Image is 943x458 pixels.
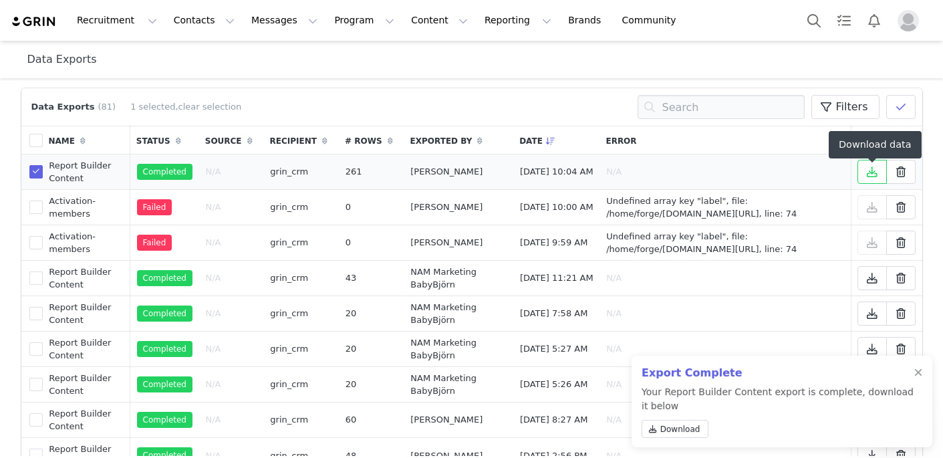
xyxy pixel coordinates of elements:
[137,270,192,286] span: Completed
[264,403,339,438] td: grin_crm
[264,126,339,154] th: Recipient
[599,261,851,296] td: N/A
[264,190,339,225] td: grin_crm
[43,296,130,332] td: Report Builder Content
[264,154,339,190] td: grin_crm
[513,261,599,296] td: [DATE] 11:21 AM
[599,225,851,261] td: Undefined array key "label", file: /home/forge/[DOMAIN_NAME][URL], line: 74
[43,403,130,438] td: Report Builder Content
[178,102,242,112] a: clear selection
[69,5,165,35] button: Recruitment
[137,164,192,180] span: Completed
[642,420,708,438] a: Download
[829,131,922,158] div: Download data
[599,332,851,367] td: N/A
[811,95,880,119] button: Filters
[243,5,325,35] button: Messages
[642,385,914,443] p: Your Report Builder Content export is complete, download it below
[137,412,192,428] span: Completed
[404,126,514,154] th: Exported By
[166,5,243,35] button: Contacts
[339,403,404,438] td: 60
[404,367,514,403] td: NAM Marketing BabyBjörn
[199,332,264,367] td: N/A
[137,376,192,392] span: Completed
[43,332,130,367] td: Report Builder Content
[339,332,404,367] td: 20
[513,190,599,225] td: [DATE] 10:00 AM
[43,154,130,190] td: Report Builder Content
[339,261,404,296] td: 43
[660,423,700,435] span: Download
[199,367,264,403] td: N/A
[890,10,932,31] button: Profile
[599,154,851,190] td: N/A
[43,190,130,225] td: Activation-members
[199,261,264,296] td: N/A
[638,95,805,119] input: Search
[404,296,514,332] td: NAM Marketing BabyBjörn
[339,296,404,332] td: 20
[513,154,599,190] td: [DATE] 10:04 AM
[599,367,851,403] td: N/A
[137,235,172,251] span: Failed
[599,126,851,154] th: Error
[264,261,339,296] td: grin_crm
[98,100,116,114] span: (81)
[43,367,130,403] td: Report Builder Content
[599,296,851,332] td: N/A
[513,332,599,367] td: [DATE] 5:27 AM
[851,126,922,154] th: Actions
[339,225,404,261] td: 0
[404,154,514,190] td: [PERSON_NAME]
[43,225,130,261] td: Activation-members
[264,367,339,403] td: grin_crm
[513,367,599,403] td: [DATE] 5:26 AM
[859,5,889,35] button: Notifications
[11,15,57,28] img: grin logo
[130,100,241,114] div: 1 selected,
[130,126,199,154] th: Status
[599,190,851,225] td: Undefined array key "label", file: /home/forge/[DOMAIN_NAME][URL], line: 74
[43,261,130,296] td: Report Builder Content
[339,367,404,403] td: 20
[898,10,919,31] img: placeholder-profile.jpg
[599,403,851,438] td: N/A
[404,332,514,367] td: NAM Marketing BabyBjörn
[264,296,339,332] td: grin_crm
[199,225,264,261] td: N/A
[477,5,559,35] button: Reporting
[836,99,868,115] span: Filters
[264,332,339,367] td: grin_crm
[513,225,599,261] td: [DATE] 9:59 AM
[829,5,859,35] a: Tasks
[199,126,264,154] th: Source
[326,5,402,35] button: Program
[513,126,599,154] th: Date
[560,5,613,35] a: Brands
[614,5,690,35] a: Community
[404,403,514,438] td: [PERSON_NAME]
[404,190,514,225] td: [PERSON_NAME]
[513,296,599,332] td: [DATE] 7:58 AM
[43,126,130,154] th: Name
[137,199,172,215] span: Failed
[137,306,192,322] span: Completed
[199,190,264,225] td: N/A
[28,100,123,114] div: Data Exports
[264,225,339,261] td: grin_crm
[199,403,264,438] td: N/A
[199,154,264,190] td: N/A
[642,365,914,381] h2: Export Complete
[403,5,476,35] button: Content
[799,5,829,35] button: Search
[339,126,404,154] th: # Rows
[404,261,514,296] td: NAM Marketing BabyBjörn
[137,341,192,357] span: Completed
[339,154,404,190] td: 261
[199,296,264,332] td: N/A
[513,403,599,438] td: [DATE] 8:27 AM
[339,190,404,225] td: 0
[404,225,514,261] td: [PERSON_NAME]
